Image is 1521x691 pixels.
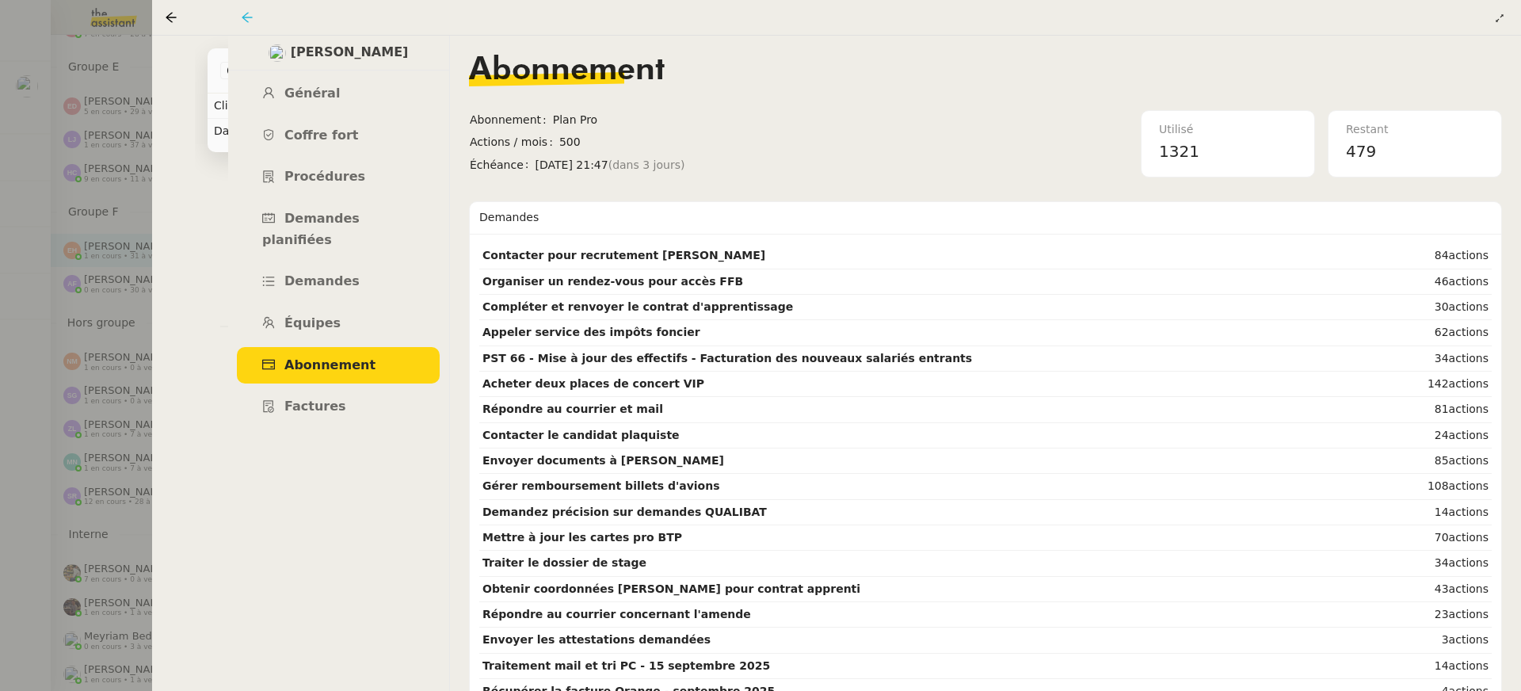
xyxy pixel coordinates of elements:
[482,531,682,544] strong: Mettre à jour les cartes pro BTP
[482,556,646,569] strong: Traiter le dossier de stage
[1449,352,1489,365] span: actions
[1159,120,1297,139] div: Utilisé
[237,305,440,342] a: Équipes
[237,200,440,258] a: Demandes planifiées
[208,94,324,119] td: Client
[284,273,360,288] span: Demandes
[608,156,685,174] span: (dans 3 jours)
[237,117,440,155] a: Coffre fort
[1346,142,1376,161] span: 479
[208,119,324,144] td: Date limite
[470,111,553,129] span: Abonnement
[237,158,440,196] a: Procédures
[482,506,767,518] strong: Demandez précision sur demandes QUALIBAT
[559,133,874,151] span: 500
[482,352,972,365] strong: PST 66 - Mise à jour des effectifs - Facturation des nouveaux salariés entrants
[1387,602,1492,628] td: 23
[482,403,663,415] strong: Répondre au courrier et mail
[1387,243,1492,269] td: 84
[1387,423,1492,449] td: 24
[482,429,680,441] strong: Contacter le candidat plaquiste
[1449,454,1489,467] span: actions
[482,275,743,288] strong: Organiser un rendez-vous pour accès FFB
[1449,479,1489,492] span: actions
[1387,628,1492,653] td: 3
[237,75,440,113] a: Général
[1346,120,1484,139] div: Restant
[262,211,360,247] span: Demandes planifiées
[1387,654,1492,679] td: 14
[482,608,751,620] strong: Répondre au courrier concernant l'amende
[1449,659,1489,672] span: actions
[1387,397,1492,422] td: 81
[1387,577,1492,602] td: 43
[482,454,724,467] strong: Envoyer documents à [PERSON_NAME]
[482,249,765,262] strong: Contacter pour recrutement [PERSON_NAME]
[1387,449,1492,474] td: 85
[469,55,665,86] span: Abonnement
[470,133,559,151] span: Actions / mois
[479,202,1492,234] div: Demandes
[482,633,711,646] strong: Envoyer les attestations demandées
[1387,346,1492,372] td: 34
[1449,429,1489,441] span: actions
[284,399,346,414] span: Factures
[482,659,770,672] strong: Traitement mail et tri PC - 15 septembre 2025
[1449,506,1489,518] span: actions
[1387,474,1492,499] td: 108
[553,111,874,129] span: Plan Pro
[1159,142,1199,161] span: 1321
[237,263,440,300] a: Demandes
[1449,300,1489,313] span: actions
[1387,295,1492,320] td: 30
[269,44,286,62] img: users%2F0v3yA2ZOZBYwPN7V38GNVTYjOQj1%2Favatar%2Fa58eb41e-cbb7-4128-9131-87038ae72dcb
[482,582,860,595] strong: Obtenir coordonnées [PERSON_NAME] pour contrat apprenti
[284,86,340,101] span: Général
[291,42,409,63] span: [PERSON_NAME]
[1387,320,1492,345] td: 62
[1449,403,1489,415] span: actions
[1449,556,1489,569] span: actions
[284,315,341,330] span: Équipes
[1449,275,1489,288] span: actions
[1449,377,1489,390] span: actions
[1387,525,1492,551] td: 70
[284,128,359,143] span: Coffre fort
[1387,269,1492,295] td: 46
[482,479,720,492] strong: Gérer remboursement billets d'avions
[1449,249,1489,262] span: actions
[1387,372,1492,397] td: 142
[1449,633,1489,646] span: actions
[237,347,440,384] a: Abonnement
[1449,582,1489,595] span: actions
[1387,500,1492,525] td: 14
[1449,531,1489,544] span: actions
[482,300,793,313] strong: Compléter et renvoyer le contrat d'apprentissage
[482,326,700,338] strong: Appeler service des impôts foncier
[1449,608,1489,620] span: actions
[227,63,555,78] span: Compléter le questionnaire pour le contrat d'apprentissage
[482,377,704,390] strong: Acheter deux places de concert VIP
[536,156,874,174] span: [DATE] 21:47
[284,169,365,184] span: Procédures
[1449,326,1489,338] span: actions
[1387,551,1492,576] td: 34
[284,357,375,372] span: Abonnement
[470,156,536,174] span: Échéance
